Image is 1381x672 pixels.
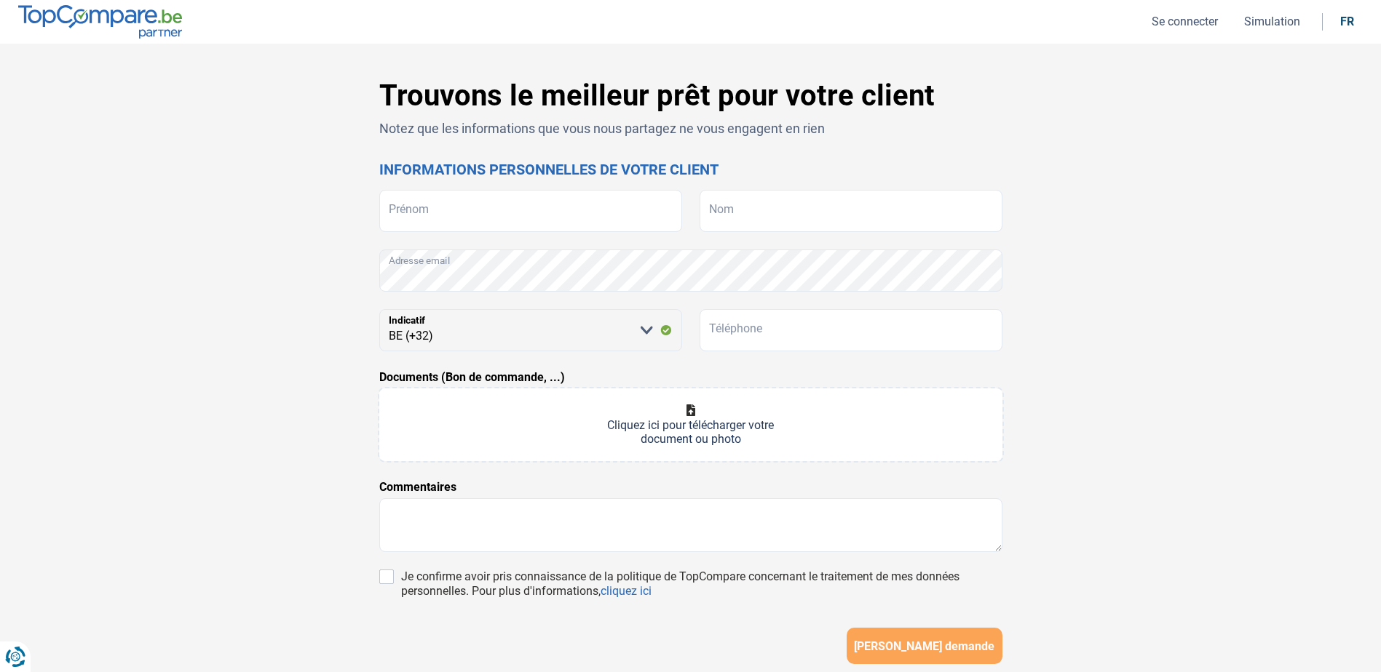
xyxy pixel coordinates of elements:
[1147,14,1222,29] button: Se connecter
[18,5,182,38] img: TopCompare.be
[1340,15,1354,28] div: fr
[601,584,652,598] a: cliquez ici
[1240,14,1305,29] button: Simulation
[379,479,456,496] label: Commentaires
[847,628,1002,664] button: [PERSON_NAME] demande
[854,639,994,653] span: [PERSON_NAME] demande
[401,569,1002,599] div: Je confirme avoir pris connaissance de la politique de TopCompare concernant le traitement de mes...
[379,161,1002,178] h2: Informations personnelles de votre client
[700,309,1002,351] input: 401020304
[379,309,682,351] select: Indicatif
[379,369,565,386] label: Documents (Bon de commande, ...)
[379,119,1002,137] p: Notez que les informations que vous nous partagez ne vous engagent en rien
[379,79,1002,113] h1: Trouvons le meilleur prêt pour votre client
